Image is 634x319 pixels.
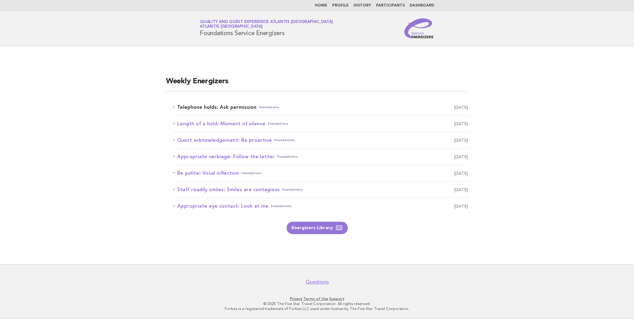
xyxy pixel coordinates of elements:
[277,152,298,161] span: Foundations
[332,4,349,7] a: Profile
[454,202,468,210] span: [DATE]
[166,76,468,92] h2: Weekly Energizers
[173,152,468,161] a: Appropriate verbiage: Follow the letterFoundations [DATE]
[173,103,468,112] a: Telephone holds: Ask permissionFoundations [DATE]
[315,4,327,7] a: Home
[173,136,468,145] a: Guest acknowledgement: Be proactiveFoundations [DATE]
[354,4,371,7] a: History
[454,103,468,112] span: [DATE]
[173,169,468,178] a: Be polite: Vocal inflectionFoundations [DATE]
[454,152,468,161] span: [DATE]
[274,136,295,145] span: Foundations
[454,169,468,178] span: [DATE]
[290,297,302,301] a: Privacy
[127,306,507,311] p: Forbes is a registered trademark of Forbes LLC used under license by The Five Star Travel Corpora...
[259,103,279,112] span: Foundations
[173,185,468,194] a: Staff readily smiles: Smiles are contagiousFoundations [DATE]
[454,185,468,194] span: [DATE]
[410,4,434,7] a: Dashboard
[200,25,263,29] span: Atlantis [GEOGRAPHIC_DATA]
[200,20,333,36] h1: Foundations Service Energizers
[287,222,348,234] a: Energizers Library
[454,136,468,145] span: [DATE]
[127,301,507,306] p: © 2025 The Five Star Travel Corporation. All rights reserved.
[241,169,262,178] span: Foundations
[454,119,468,128] span: [DATE]
[127,296,507,301] p: · ·
[173,202,468,210] a: Appropriate eye contact: Look at meFoundations [DATE]
[329,297,344,301] a: Support
[376,4,405,7] a: Participants
[173,119,468,128] a: Length of a hold: Moment of silenceFoundations [DATE]
[404,18,434,38] img: Service Energizers
[271,202,292,210] span: Foundations
[303,297,328,301] a: Terms of Use
[282,185,303,194] span: Foundations
[200,20,333,29] a: Quality and Guest Experience Atlantis [GEOGRAPHIC_DATA]Atlantis [GEOGRAPHIC_DATA]
[306,279,329,285] a: Questions
[268,119,288,128] span: Foundations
